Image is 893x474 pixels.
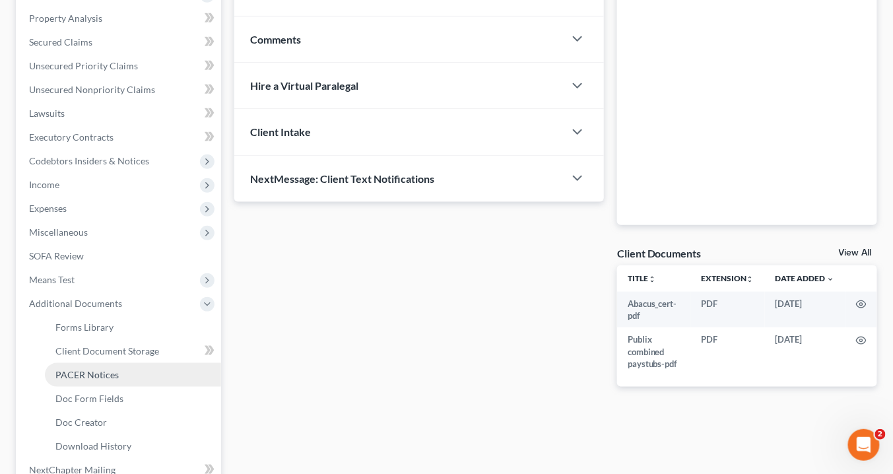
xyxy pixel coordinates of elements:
[45,434,221,458] a: Download History
[45,411,221,434] a: Doc Creator
[29,131,114,143] span: Executory Contracts
[29,84,155,95] span: Unsecured Nonpriority Claims
[765,327,845,376] td: [DATE]
[29,203,67,214] span: Expenses
[617,292,690,328] td: Abacus_cert-pdf
[55,345,159,356] span: Client Document Storage
[701,273,754,283] a: Extensionunfold_more
[617,327,690,376] td: Publix combined paystubs-pdf
[848,429,880,461] iframe: Intercom live chat
[18,30,221,54] a: Secured Claims
[29,274,75,285] span: Means Test
[250,125,311,138] span: Client Intake
[690,327,765,376] td: PDF
[55,417,107,428] span: Doc Creator
[45,316,221,339] a: Forms Library
[776,273,835,283] a: Date Added expand_more
[45,363,221,387] a: PACER Notices
[250,79,358,92] span: Hire a Virtual Paralegal
[29,179,59,190] span: Income
[827,275,835,283] i: expand_more
[250,172,434,185] span: NextMessage: Client Text Notifications
[765,292,845,328] td: [DATE]
[18,244,221,268] a: SOFA Review
[617,246,702,260] div: Client Documents
[55,369,119,380] span: PACER Notices
[648,275,656,283] i: unfold_more
[18,54,221,78] a: Unsecured Priority Claims
[45,387,221,411] a: Doc Form Fields
[29,298,122,309] span: Additional Documents
[875,429,886,440] span: 2
[29,36,92,48] span: Secured Claims
[690,292,765,328] td: PDF
[18,102,221,125] a: Lawsuits
[29,155,149,166] span: Codebtors Insiders & Notices
[29,13,102,24] span: Property Analysis
[18,125,221,149] a: Executory Contracts
[746,275,754,283] i: unfold_more
[55,440,131,452] span: Download History
[18,7,221,30] a: Property Analysis
[29,60,138,71] span: Unsecured Priority Claims
[29,108,65,119] span: Lawsuits
[29,250,84,261] span: SOFA Review
[839,248,872,257] a: View All
[250,33,301,46] span: Comments
[18,78,221,102] a: Unsecured Nonpriority Claims
[45,339,221,363] a: Client Document Storage
[55,393,123,404] span: Doc Form Fields
[29,226,88,238] span: Miscellaneous
[628,273,656,283] a: Titleunfold_more
[55,322,114,333] span: Forms Library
